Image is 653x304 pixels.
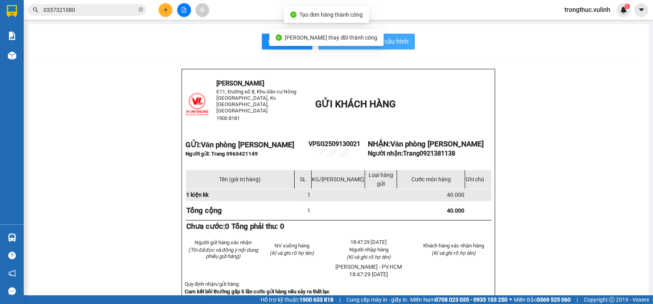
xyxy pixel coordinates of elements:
[299,296,333,303] strong: 1900 633 818
[285,34,378,41] span: [PERSON_NAME] thay đổi thành công
[138,6,143,14] span: close-circle
[185,151,258,157] span: Người gửi: Trang 0963421149
[309,140,360,148] span: VPSG2509130021
[261,295,333,304] span: Hỗ trợ kỹ thuật:
[308,192,311,198] span: 1
[300,11,363,18] span: Tạo đơn hàng thành công
[349,247,388,253] span: Người nhập hàng
[225,222,284,231] span: 0 Tổng phải thu: 0
[432,250,476,256] span: (Kí và ghi rõ họ tên)
[217,115,240,121] span: 1900 8181
[420,150,455,157] span: 0921381138
[638,6,645,13] span: caret-down
[80,30,160,41] span: GỬI KHÁCH HÀNG
[22,51,45,57] span: 1900 8181
[270,250,314,256] span: (Kí và ghi rõ họ tên)
[368,150,455,157] strong: Người nhận:
[350,271,388,277] span: 18:47:29 [DATE]
[403,150,455,157] span: Trang
[44,6,137,14] input: Tìm tên, số ĐT hoặc mã đơn
[159,3,172,17] button: plus
[410,295,507,304] span: Miền Nam
[22,5,70,13] span: [PERSON_NAME]
[423,243,484,249] span: Khách hàng xác nhận hàng
[315,99,396,110] span: GỬI KHÁCH HÀNG
[8,270,16,277] span: notification
[8,252,16,259] span: question-circle
[186,192,208,198] span: 1 kiện kk
[138,7,143,12] span: close-circle
[447,207,464,214] span: 40.000
[4,24,21,47] img: logo
[185,281,240,287] span: Quy định nhận/gửi hàng:
[347,254,391,260] span: (Kí và ghi rõ họ tên)
[186,206,222,215] strong: Tổng cộng
[8,51,16,60] img: warehouse-icon
[537,296,571,303] strong: 0369 525 060
[22,14,75,49] span: E11, Đường số 8, Khu dân cư Nông [GEOGRAPHIC_DATA], Kv.[GEOGRAPHIC_DATA], [GEOGRAPHIC_DATA]
[311,170,365,188] td: KG/[PERSON_NAME]
[626,4,628,9] span: 1
[262,34,312,49] button: printerIn mẫu A5
[558,5,617,15] span: trongthuc.vulinh
[185,170,295,188] td: Tên (giá trị hàng)
[8,287,16,295] span: message
[177,3,191,17] button: file-add
[609,297,615,302] span: copyright
[509,298,512,301] span: ⚪️
[201,141,294,149] span: Văn phòng [PERSON_NAME]
[217,80,265,87] span: [PERSON_NAME]
[195,239,252,245] span: Người gửi hàng xác nhận
[365,170,397,188] td: Loại hàng gửi
[514,295,571,304] span: Miền Bắc
[217,89,297,114] span: E11, Đường số 8, Khu dân cư Nông [GEOGRAPHIC_DATA], Kv.[GEOGRAPHIC_DATA], [GEOGRAPHIC_DATA]
[276,34,282,41] span: check-circle
[368,140,484,148] strong: NHẬN:
[447,192,464,198] span: 40.000
[308,207,311,214] span: 1
[336,264,402,270] span: [PERSON_NAME] - PV.HCM
[185,141,294,149] strong: GỬI:
[195,3,209,17] button: aim
[634,3,648,17] button: caret-down
[465,170,492,188] td: Ghi chú
[185,289,329,294] strong: Cam kết bồi thường gấp 5 lần cước gửi hàng nếu xảy ra thất lạc
[390,140,484,148] span: Văn phòng [PERSON_NAME]
[625,4,630,9] sup: 1
[397,170,465,188] td: Cước món hàng
[181,7,187,13] span: file-add
[290,11,297,18] span: check-circle
[339,295,341,304] span: |
[274,243,309,249] span: NV xuống hàng
[351,239,387,245] span: 18:47:29 [DATE]
[8,234,16,242] img: warehouse-icon
[186,222,284,231] strong: Chưa cước:
[199,7,205,13] span: aim
[346,295,408,304] span: Cung cấp máy in - giấy in:
[268,38,274,46] span: printer
[435,296,507,303] strong: 0708 023 035 - 0935 103 250
[188,247,258,259] em: (Tôi đã đọc và đồng ý nội dung phiếu gửi hàng)
[295,170,311,188] td: SL
[33,7,38,13] span: search
[8,32,16,40] img: solution-icon
[163,7,168,13] span: plus
[7,5,17,17] img: logo-vxr
[185,93,209,116] img: logo
[620,6,627,13] img: icon-new-feature
[577,295,578,304] span: |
